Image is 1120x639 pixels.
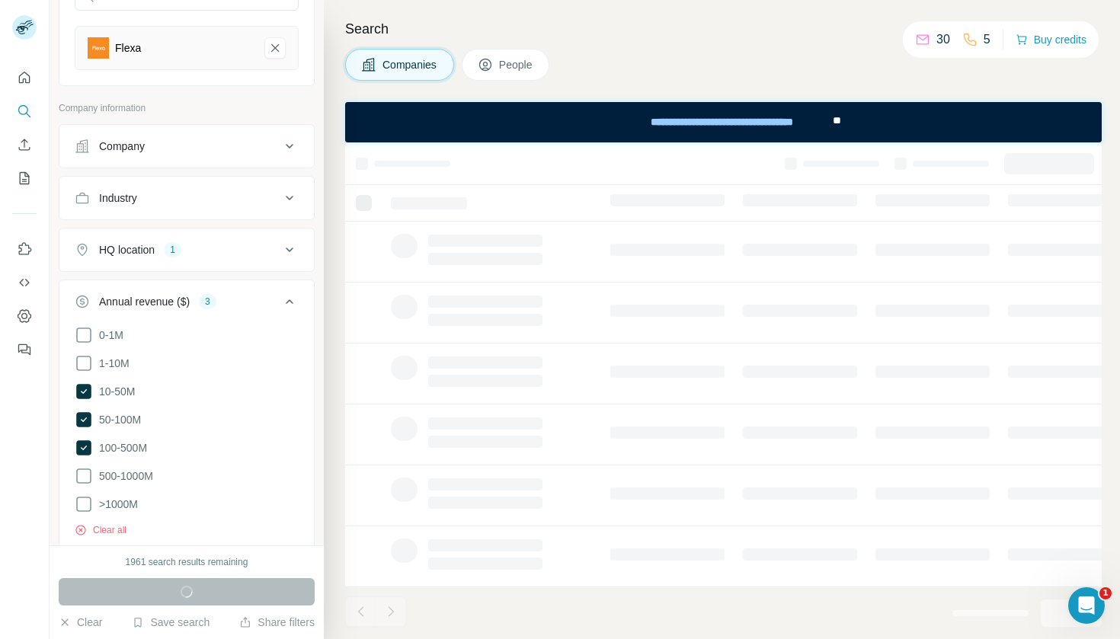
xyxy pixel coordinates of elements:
div: Annual revenue ($) [99,294,190,309]
button: Dashboard [12,302,37,330]
button: Clear all [75,523,126,537]
span: 100-500M [93,440,147,455]
button: Share filters [239,615,315,630]
h4: Search [345,18,1102,40]
button: HQ location1 [59,232,314,268]
div: 1 [164,243,181,257]
div: HQ location [99,242,155,257]
span: 1 [1099,587,1112,599]
div: 1961 search results remaining [126,555,248,569]
button: Save search [132,615,210,630]
button: Quick start [12,64,37,91]
button: Enrich CSV [12,131,37,158]
p: 5 [984,30,990,49]
span: 500-1000M [93,468,153,484]
button: Feedback [12,336,37,363]
div: Flexa [115,40,141,56]
p: Company information [59,101,315,115]
span: People [499,57,534,72]
button: Annual revenue ($)3 [59,283,314,326]
p: 30 [936,30,950,49]
iframe: Banner [345,102,1102,142]
button: Clear [59,615,102,630]
div: 3 [199,295,216,308]
span: 1-10M [93,356,130,371]
span: >1000M [93,497,138,512]
button: Company [59,128,314,165]
button: Buy credits [1016,29,1086,50]
span: 0-1M [93,327,123,343]
button: My lists [12,165,37,192]
span: 10-50M [93,384,135,399]
button: Flexa-remove-button [264,37,286,59]
div: Company [99,139,145,154]
button: Use Surfe API [12,269,37,296]
span: Companies [382,57,438,72]
button: Use Surfe on LinkedIn [12,235,37,263]
button: Search [12,97,37,125]
button: Industry [59,180,314,216]
div: Industry [99,190,137,206]
span: 50-100M [93,412,141,427]
img: Flexa-logo [88,37,109,59]
iframe: Intercom live chat [1068,587,1105,624]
